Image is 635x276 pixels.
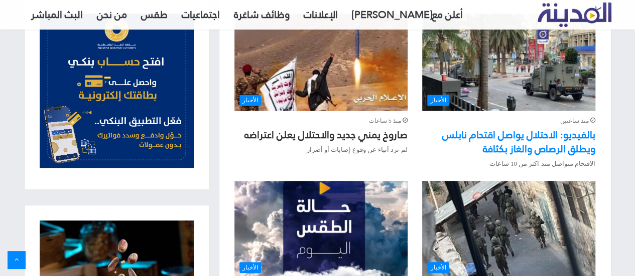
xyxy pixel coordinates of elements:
span: الأخبار [239,95,261,106]
p: لم ترد أنباء عن وقوع إصابات أو أضرار [234,144,407,155]
span: منذ 5 ساعات [369,116,408,126]
a: صاروخ يمني جديد والاحتلال يعلن اعتراضه [234,14,407,111]
img: تلفزيون المدينة [538,3,611,27]
span: منذ ساعتين [560,116,595,126]
span: الأخبار [427,262,449,273]
p: الاقتحام متواصل منذ اكثر من 10 ساعات [422,158,595,169]
a: بالفيديو: الاحتلال يواصل اقتحام نابلس ويطلق الرصاص والغاز بكثافة [422,14,595,111]
span: الأخبار [239,262,261,273]
a: تلفزيون المدينة [538,3,611,28]
img: صورة بالفيديو: الاحتلال يواصل اقتحام نابلس ويطلق الرصاص والغاز بكثافة [422,14,595,111]
a: بالفيديو: الاحتلال يواصل اقتحام نابلس ويطلق الرصاص والغاز بكثافة [442,125,595,158]
a: صاروخ يمني جديد والاحتلال يعلن اعتراضه [244,125,408,144]
span: الأخبار [427,95,449,106]
img: صورة صاروخ يمني جديد والاحتلال يعلن اعتراضه [234,14,407,111]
